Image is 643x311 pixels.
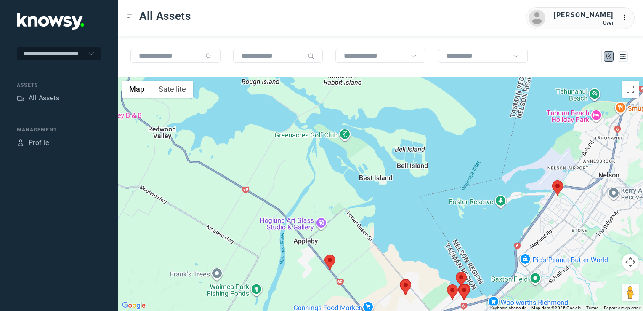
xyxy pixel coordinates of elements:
div: Toggle Menu [127,13,133,19]
a: Open this area in Google Maps (opens a new window) [120,300,148,311]
div: : [622,13,632,24]
span: All Assets [139,8,191,24]
a: AssetsAll Assets [17,93,59,103]
div: [PERSON_NAME] [554,10,614,20]
div: Search [308,53,314,59]
div: List [619,53,627,60]
button: Map camera controls [622,254,639,271]
a: Terms (opens in new tab) [586,306,599,310]
tspan: ... [622,14,631,21]
img: Application Logo [17,13,84,30]
div: User [554,20,614,26]
div: Profile [17,139,24,147]
button: Show satellite imagery [151,81,193,98]
div: Search [205,53,212,59]
img: Google [120,300,148,311]
div: Map [605,53,613,60]
div: Management [17,126,101,134]
img: avatar.png [529,10,545,27]
div: All Assets [29,93,59,103]
div: Profile [29,138,49,148]
button: Show street map [122,81,151,98]
span: Map data ©2025 Google [531,306,581,310]
div: Assets [17,81,101,89]
button: Keyboard shortcuts [490,305,526,311]
button: Toggle fullscreen view [622,81,639,98]
button: Drag Pegman onto the map to open Street View [622,284,639,301]
div: : [622,13,632,23]
a: ProfileProfile [17,138,49,148]
a: Report a map error [604,306,640,310]
div: Assets [17,94,24,102]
